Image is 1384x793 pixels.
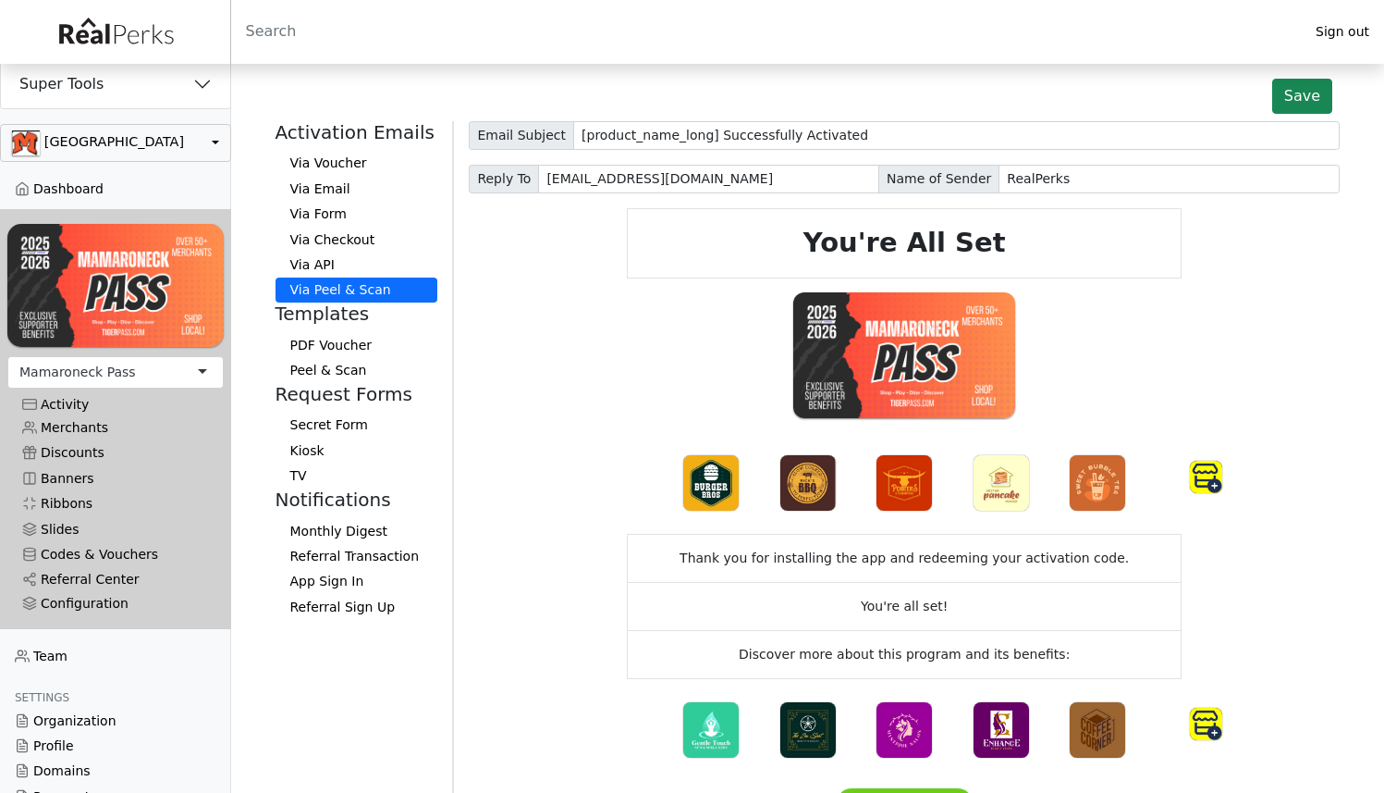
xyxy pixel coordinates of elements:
img: DKG70yMn0Q7FvxoP66nmJJnXQ5sMfghUnUhnGSae.png [974,455,1029,511]
button: Referral Sign Up [276,594,438,619]
input: Sizing example input [573,121,1340,150]
span: Settings [15,691,69,704]
img: VK85MbRRerpg60xF9zQTE8d4RA1bWkzBZCfs38P3.png [683,455,739,511]
img: lDVCGtm1jgXjWtDLScZxlFrHqhAjWXnOLzd4ieNy.png [683,702,739,758]
a: Banners [7,466,224,491]
button: Referral Transaction [276,544,438,569]
span: Name of Sender [878,165,999,193]
span: Reply To [469,165,539,193]
button: Save [1272,79,1332,114]
h5: Request Forms [276,383,438,405]
h5: Notifications [276,489,438,511]
div: Activity [22,397,209,413]
a: Merchants [7,415,224,440]
a: Referral Center [7,567,224,592]
img: 0SBPtshqTvrgEtdEgrWk70gKnUHZpYRm94MZ5hDb.png [12,130,40,155]
a: Ribbons [7,491,224,516]
img: 4S6DfTabcnkk4m2OULzrYqgbSkUNgjg6MZNp6OYp.png [780,702,836,758]
button: App Sign In [276,569,438,594]
button: Monthly Digest [276,518,438,543]
span: Email Subject [469,121,574,150]
button: Via API [276,253,438,278]
h5: Templates [276,303,438,325]
button: Via Form [276,202,438,227]
button: Secret Form [276,413,438,438]
img: 2MtIwTosoVzKHIGeI9OtXzUiOPnzDZIsV07nKIAu.png [1070,455,1125,511]
button: Super Tools [1,60,230,108]
td: You're All Set [628,209,1182,279]
img: NNRSDAbB7JPTWNbK8Dw4q4ilbxzljMgMek697aeg.png [974,702,1029,758]
button: TV [276,464,438,489]
div: Mamaroneck Pass [19,363,136,382]
div: Configuration [22,596,209,612]
a: Discounts [7,440,224,465]
button: Via Email [276,177,438,202]
img: 2xRXanbaxjK8kbTIjyNn2vCtWRpR8g1o2o9cAsgi.png [1070,702,1125,758]
img: Fg0rT2GNBMil6Zx5Y2zO6W3Sd2ehtDYpQmeBJ0C6.png [780,455,836,511]
td: Thank you for installing the app and redeeming your activation code. [628,534,1182,582]
img: UvwXJMpi3zTF1NL6z0MrguGCGojMqrs78ysOqfof.png [793,292,1015,418]
button: PDF Voucher [276,332,438,357]
input: Search [231,9,1302,54]
button: Via Checkout [276,227,438,252]
a: Slides [7,516,224,541]
img: real_perks_logo-01.svg [49,11,182,53]
img: 1fayJVLB3LejR68W79PvngzUi4BaZiHpuekk3tP7.png [876,455,932,511]
button: Kiosk [276,439,438,464]
a: Codes & Vouchers [7,542,224,567]
h5: Activation Emails [276,121,438,143]
img: UvwXJMpi3zTF1NL6z0MrguGCGojMqrs78ysOqfof.png [7,224,224,346]
td: Discover more about this program and its benefits: [628,630,1182,678]
td: You're all set! [628,582,1182,630]
img: wcxHa8lFkPa5NlE3Yx40dmXumjEB2m6XTIPgri7L.png [876,702,932,758]
button: Via Peel & Scan [276,278,438,303]
button: Via Voucher [276,151,438,176]
a: Sign out [1301,19,1384,44]
img: add-merchant.png [1190,708,1222,740]
button: Peel & Scan [276,358,438,383]
img: add-merchant.png [1190,461,1222,493]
